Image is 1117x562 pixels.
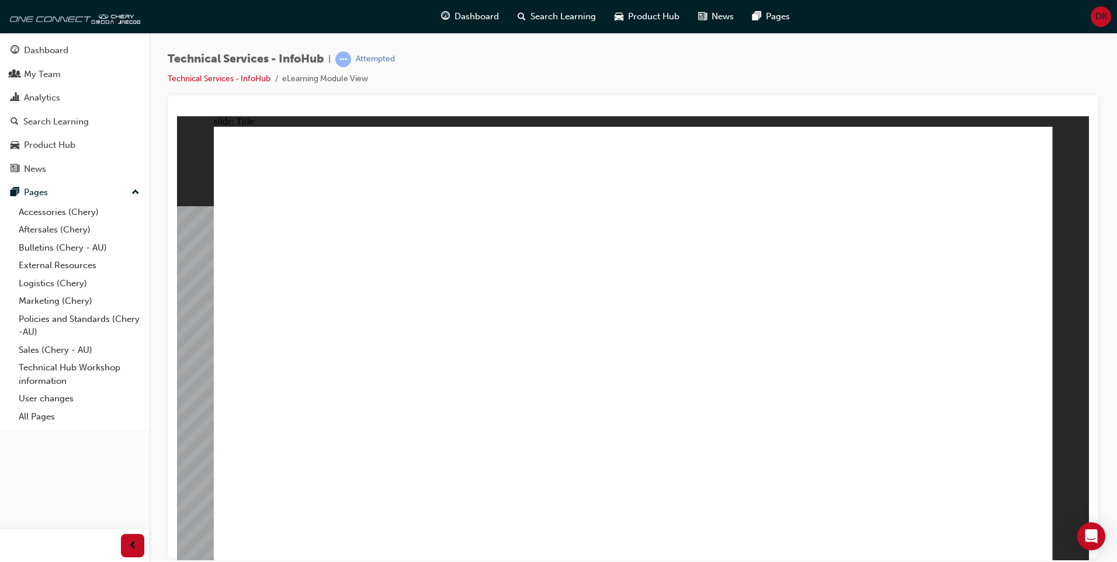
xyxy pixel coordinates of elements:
[1095,10,1107,23] span: DK
[518,9,526,24] span: search-icon
[23,115,89,129] div: Search Learning
[14,310,144,341] a: Policies and Standards (Chery -AU)
[5,87,144,109] a: Analytics
[698,9,707,24] span: news-icon
[14,390,144,408] a: User changes
[24,138,75,152] div: Product Hub
[11,140,19,151] span: car-icon
[5,182,144,203] button: Pages
[14,239,144,257] a: Bulletins (Chery - AU)
[24,91,60,105] div: Analytics
[14,359,144,390] a: Technical Hub Workshop information
[712,10,734,23] span: News
[14,203,144,221] a: Accessories (Chery)
[530,10,596,23] span: Search Learning
[455,10,499,23] span: Dashboard
[24,68,61,81] div: My Team
[11,188,19,198] span: pages-icon
[14,275,144,293] a: Logistics (Chery)
[328,53,331,66] span: |
[5,158,144,180] a: News
[766,10,790,23] span: Pages
[743,5,799,29] a: pages-iconPages
[11,164,19,175] span: news-icon
[5,40,144,61] a: Dashboard
[615,9,623,24] span: car-icon
[14,292,144,310] a: Marketing (Chery)
[6,5,140,28] img: oneconnect
[508,5,605,29] a: search-iconSearch Learning
[11,117,19,127] span: search-icon
[5,37,144,182] button: DashboardMy TeamAnalyticsSearch LearningProduct HubNews
[129,539,137,553] span: prev-icon
[11,46,19,56] span: guage-icon
[14,256,144,275] a: External Resources
[24,186,48,199] div: Pages
[282,72,368,86] li: eLearning Module View
[356,54,395,65] div: Attempted
[5,64,144,85] a: My Team
[335,51,351,67] span: learningRecordVerb_ATTEMPT-icon
[11,93,19,103] span: chart-icon
[168,74,270,84] a: Technical Services - InfoHub
[689,5,743,29] a: news-iconNews
[14,221,144,239] a: Aftersales (Chery)
[432,5,508,29] a: guage-iconDashboard
[14,341,144,359] a: Sales (Chery - AU)
[168,53,324,66] span: Technical Services - InfoHub
[24,44,68,57] div: Dashboard
[24,162,46,176] div: News
[605,5,689,29] a: car-iconProduct Hub
[1077,522,1105,550] div: Open Intercom Messenger
[628,10,679,23] span: Product Hub
[441,9,450,24] span: guage-icon
[5,134,144,156] a: Product Hub
[11,70,19,80] span: people-icon
[131,185,140,200] span: up-icon
[5,111,144,133] a: Search Learning
[1091,6,1111,27] button: DK
[752,9,761,24] span: pages-icon
[14,408,144,426] a: All Pages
